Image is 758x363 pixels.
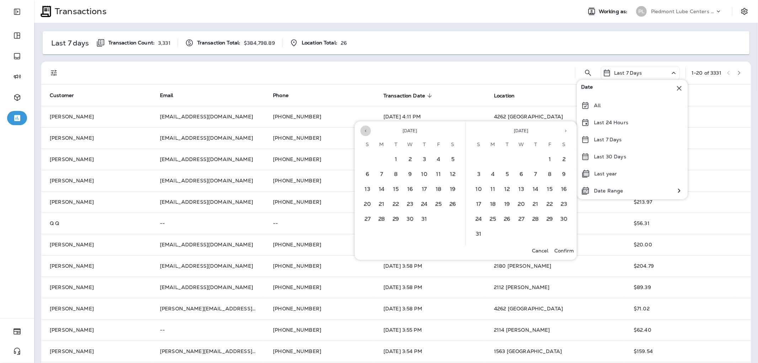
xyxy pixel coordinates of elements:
button: 2 [557,153,571,167]
td: [DATE] 3:54 PM [375,341,485,362]
button: 13 [360,182,375,197]
button: 3 [417,153,431,167]
button: 5 [500,167,514,182]
td: [EMAIL_ADDRESS][DOMAIN_NAME] [151,149,264,170]
button: 21 [375,197,389,212]
td: [DATE] 3:58 PM [375,298,485,319]
span: Thursday [529,138,542,152]
span: 1563 [GEOGRAPHIC_DATA] [494,348,562,354]
td: $99.33 [625,127,751,149]
button: 31 [472,227,486,241]
td: [PHONE_NUMBER] [264,191,375,213]
td: [PERSON_NAME] [41,106,151,127]
button: 30 [557,212,571,226]
span: Friday [432,138,445,152]
p: Last year [594,171,617,176]
p: 26 [341,40,347,46]
p: All [594,102,601,108]
span: 2112 [PERSON_NAME] [494,284,550,290]
button: 10 [472,182,486,197]
button: 9 [557,167,571,182]
td: $56.31 [625,213,751,234]
span: 4262 [GEOGRAPHIC_DATA] [494,113,563,120]
button: 14 [528,182,543,197]
button: 9 [403,167,417,182]
button: 23 [403,197,417,212]
button: Search Transactions [581,66,595,80]
button: 20 [514,197,528,212]
button: 28 [528,212,543,226]
button: 6 [360,167,375,182]
span: Thursday [418,138,431,152]
td: [PERSON_NAME] [41,170,151,191]
td: [PERSON_NAME] [41,298,151,319]
span: [DATE] [514,128,528,134]
button: 18 [431,182,446,197]
button: 1 [543,153,557,167]
td: [EMAIL_ADDRESS][DOMAIN_NAME] [151,191,264,213]
button: 5 [446,153,460,167]
td: [PERSON_NAME] [41,277,151,298]
td: $213.97 [625,191,751,213]
span: Wednesday [404,138,416,152]
span: Transaction Count: [108,40,155,46]
button: 28 [375,212,389,226]
button: 26 [446,197,460,212]
button: 25 [486,212,500,226]
td: [PERSON_NAME] [41,234,151,255]
td: [PHONE_NUMBER] [264,277,375,298]
span: Tuesday [389,138,402,152]
td: [EMAIL_ADDRESS][DOMAIN_NAME] [151,277,264,298]
span: Tuesday [501,138,514,152]
button: 15 [543,182,557,197]
td: [EMAIL_ADDRESS][DOMAIN_NAME] [151,234,264,255]
p: Last 7 days [51,40,89,46]
button: 29 [543,212,557,226]
button: Settings [738,5,751,18]
span: Saturday [446,138,459,152]
div: PL [636,6,647,17]
button: 17 [472,197,486,212]
span: Email [160,92,173,98]
button: 2 [403,153,417,167]
p: -- [160,220,256,226]
p: 3,331 [158,40,171,46]
button: Previous month [360,126,371,136]
td: [PHONE_NUMBER] [264,149,375,170]
span: Saturday [558,138,570,152]
span: Customer [50,92,74,98]
p: -- [160,327,256,333]
span: 2180 [PERSON_NAME] [494,263,552,269]
td: [PHONE_NUMBER] [264,298,375,319]
button: 6 [514,167,528,182]
span: Phone [273,92,289,98]
button: 22 [389,197,403,212]
span: Working as: [599,9,629,15]
button: 3 [472,167,486,182]
button: 19 [446,182,460,197]
td: [PERSON_NAME][EMAIL_ADDRESS][PERSON_NAME][DOMAIN_NAME] [151,298,264,319]
p: Transactions [52,6,107,17]
td: [EMAIL_ADDRESS][DOMAIN_NAME] [151,255,264,277]
button: 23 [557,197,571,212]
td: [PERSON_NAME] [41,255,151,277]
button: 17 [417,182,431,197]
td: $204.79 [625,255,751,277]
button: 7 [528,167,543,182]
p: Confirm [554,248,574,253]
button: 21 [528,197,543,212]
button: 27 [514,212,528,226]
td: [DATE] 3:55 PM [375,319,485,341]
p: Piedmont Lube Centers LLC [651,9,715,14]
span: Transaction Date [383,93,425,99]
button: 27 [360,212,375,226]
td: $275.36 [625,149,751,170]
button: Filters [47,66,61,80]
span: Location [494,93,515,99]
td: [EMAIL_ADDRESS][DOMAIN_NAME] [151,170,264,191]
span: Date [581,84,593,92]
span: Sunday [361,138,374,152]
button: 4 [486,167,500,182]
td: [DATE] 3:58 PM [375,277,485,298]
span: 4262 [GEOGRAPHIC_DATA] [494,305,563,312]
